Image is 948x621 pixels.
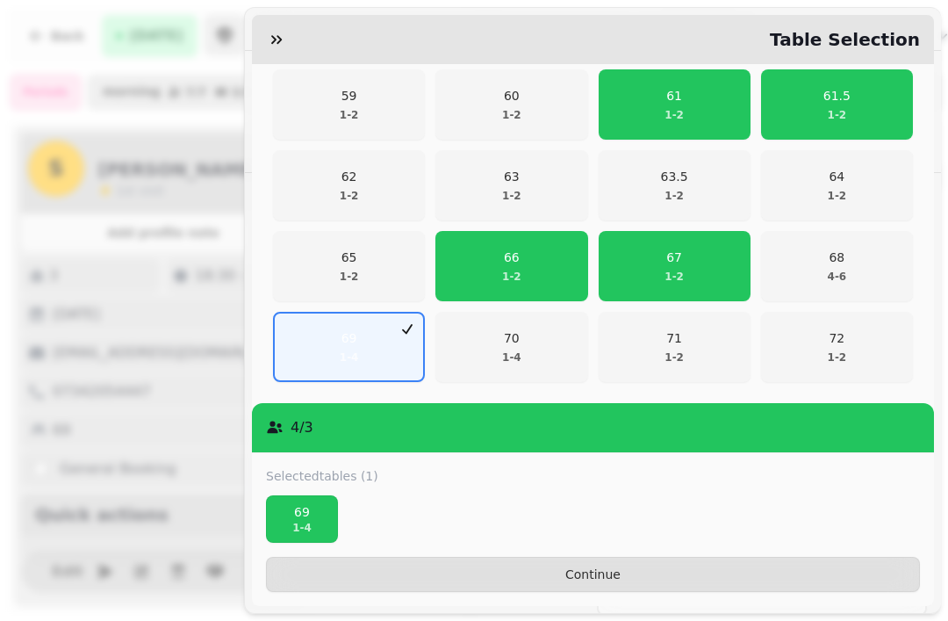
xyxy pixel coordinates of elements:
p: 1 - 2 [340,189,359,203]
p: 62 [340,168,359,185]
p: 68 [828,249,847,266]
button: 661-2 [435,231,587,301]
button: 701-4 [435,312,587,382]
p: 69 [340,329,359,347]
button: 651-2 [273,231,425,301]
button: Continue [266,557,920,592]
p: 72 [828,329,847,347]
p: 65 [340,249,359,266]
p: 1 - 2 [340,270,359,284]
p: 1 - 2 [502,270,521,284]
p: 1 - 4 [274,521,330,535]
p: 1 - 4 [340,350,359,365]
button: 721-2 [761,312,913,382]
p: 63.5 [661,168,688,185]
p: 1 - 2 [828,189,847,203]
p: 71 [664,329,684,347]
p: 1 - 2 [664,350,684,365]
button: 621-2 [273,150,425,220]
label: Selected tables (1) [266,467,378,485]
span: Continue [281,568,905,581]
p: 70 [502,329,521,347]
p: 64 [828,168,847,185]
p: 66 [502,249,521,266]
p: 1 - 2 [502,189,521,203]
button: 691-4 [273,312,425,382]
p: 1 - 2 [661,189,688,203]
p: 67 [664,249,684,266]
button: 691-4 [266,495,338,543]
p: 4 / 3 [291,417,313,438]
p: 69 [274,503,330,521]
button: 711-2 [599,312,750,382]
button: 671-2 [599,231,750,301]
p: 1 - 2 [828,350,847,365]
p: 63 [502,168,521,185]
p: 1 - 4 [502,350,521,365]
p: 4 - 6 [828,270,847,284]
button: 684-6 [761,231,913,301]
button: 631-2 [435,150,587,220]
button: 63.51-2 [599,150,750,220]
p: 1 - 2 [664,270,684,284]
button: 641-2 [761,150,913,220]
